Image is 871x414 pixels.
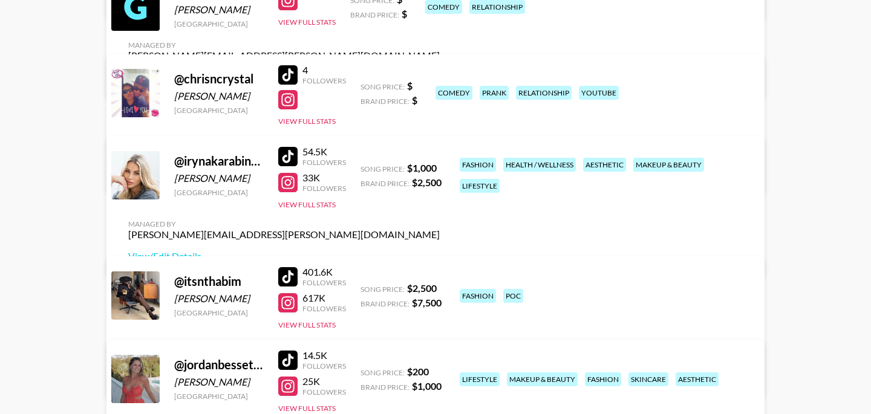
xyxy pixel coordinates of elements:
[128,40,440,50] div: Managed By
[278,117,336,126] button: View Full Stats
[460,158,496,172] div: fashion
[360,179,409,188] span: Brand Price:
[402,8,407,19] strong: $
[503,289,523,303] div: poc
[302,304,346,313] div: Followers
[360,368,405,377] span: Song Price:
[460,372,500,386] div: lifestyle
[507,372,578,386] div: makeup & beauty
[407,162,437,173] strong: $ 1,000
[174,154,264,169] div: @ irynakarabinovych
[278,18,336,27] button: View Full Stats
[174,376,264,388] div: [PERSON_NAME]
[302,387,346,396] div: Followers
[302,158,346,167] div: Followers
[302,184,346,193] div: Followers
[407,366,429,377] strong: $ 200
[516,86,572,100] div: relationship
[174,106,264,115] div: [GEOGRAPHIC_DATA]
[174,19,264,28] div: [GEOGRAPHIC_DATA]
[174,392,264,401] div: [GEOGRAPHIC_DATA]
[302,292,346,304] div: 617K
[128,219,440,228] div: Managed By
[407,80,413,91] strong: $
[407,282,437,294] strong: $ 2,500
[628,372,668,386] div: skincare
[128,228,440,241] div: [PERSON_NAME][EMAIL_ADDRESS][PERSON_NAME][DOMAIN_NAME]
[174,90,264,102] div: [PERSON_NAME]
[302,266,346,278] div: 401.6K
[174,4,264,16] div: [PERSON_NAME]
[174,172,264,184] div: [PERSON_NAME]
[579,86,619,100] div: youtube
[174,71,264,86] div: @ chrisncrystal
[302,349,346,361] div: 14.5K
[460,289,496,303] div: fashion
[302,76,346,85] div: Followers
[360,82,405,91] span: Song Price:
[174,293,264,305] div: [PERSON_NAME]
[412,176,442,188] strong: $ 2,500
[128,50,440,62] div: [PERSON_NAME][EMAIL_ADDRESS][PERSON_NAME][DOMAIN_NAME]
[460,179,500,193] div: lifestyle
[278,320,336,329] button: View Full Stats
[412,94,417,106] strong: $
[128,250,440,262] a: View/Edit Details
[360,383,409,392] span: Brand Price:
[503,158,576,172] div: health / wellness
[174,308,264,317] div: [GEOGRAPHIC_DATA]
[360,299,409,308] span: Brand Price:
[302,172,346,184] div: 33K
[412,297,442,308] strong: $ 7,500
[174,357,264,372] div: @ jordanbessette_
[302,146,346,158] div: 54.5K
[302,375,346,387] div: 25K
[676,372,719,386] div: aesthetic
[302,361,346,370] div: Followers
[360,164,405,173] span: Song Price:
[302,278,346,287] div: Followers
[633,158,704,172] div: makeup & beauty
[360,97,409,106] span: Brand Price:
[585,372,621,386] div: fashion
[350,10,399,19] span: Brand Price:
[174,274,264,289] div: @ itsnthabim
[412,380,442,392] strong: $ 1,000
[302,64,346,76] div: 4
[278,404,336,413] button: View Full Stats
[174,188,264,197] div: [GEOGRAPHIC_DATA]
[360,285,405,294] span: Song Price:
[435,86,472,100] div: comedy
[583,158,626,172] div: aesthetic
[278,200,336,209] button: View Full Stats
[480,86,509,100] div: prank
